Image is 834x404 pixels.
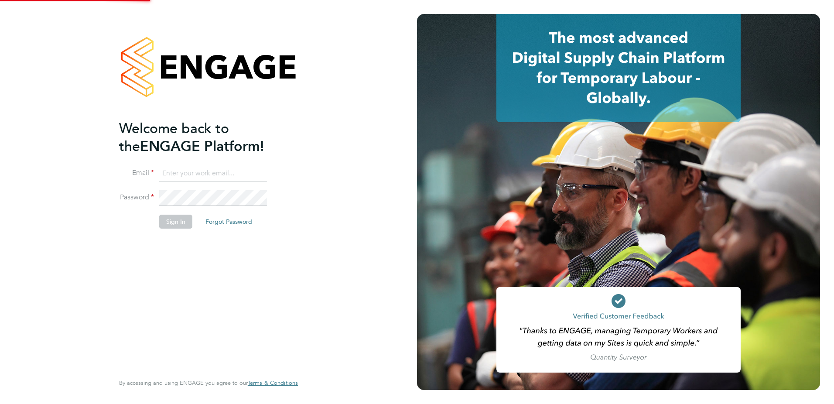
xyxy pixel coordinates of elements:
label: Email [119,168,154,178]
input: Enter your work email... [159,166,267,181]
label: Password [119,193,154,202]
button: Forgot Password [198,215,259,229]
span: By accessing and using ENGAGE you agree to our [119,379,298,387]
a: Terms & Conditions [248,380,298,387]
span: Terms & Conditions [248,379,298,387]
span: Welcome back to the [119,120,229,155]
h2: ENGAGE Platform! [119,120,289,155]
button: Sign In [159,215,192,229]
